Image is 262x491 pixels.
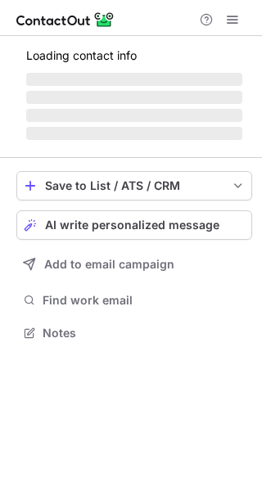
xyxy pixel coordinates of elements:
span: ‌ [26,109,242,122]
span: Find work email [43,293,246,308]
span: AI write personalized message [45,218,219,232]
div: Save to List / ATS / CRM [45,179,224,192]
span: Notes [43,326,246,340]
span: ‌ [26,127,242,140]
span: ‌ [26,73,242,86]
p: Loading contact info [26,49,242,62]
span: Add to email campaign [44,258,174,271]
button: Find work email [16,289,252,312]
span: ‌ [26,91,242,104]
button: save-profile-one-click [16,171,252,200]
button: AI write personalized message [16,210,252,240]
button: Add to email campaign [16,250,252,279]
button: Notes [16,322,252,345]
img: ContactOut v5.3.10 [16,10,115,29]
